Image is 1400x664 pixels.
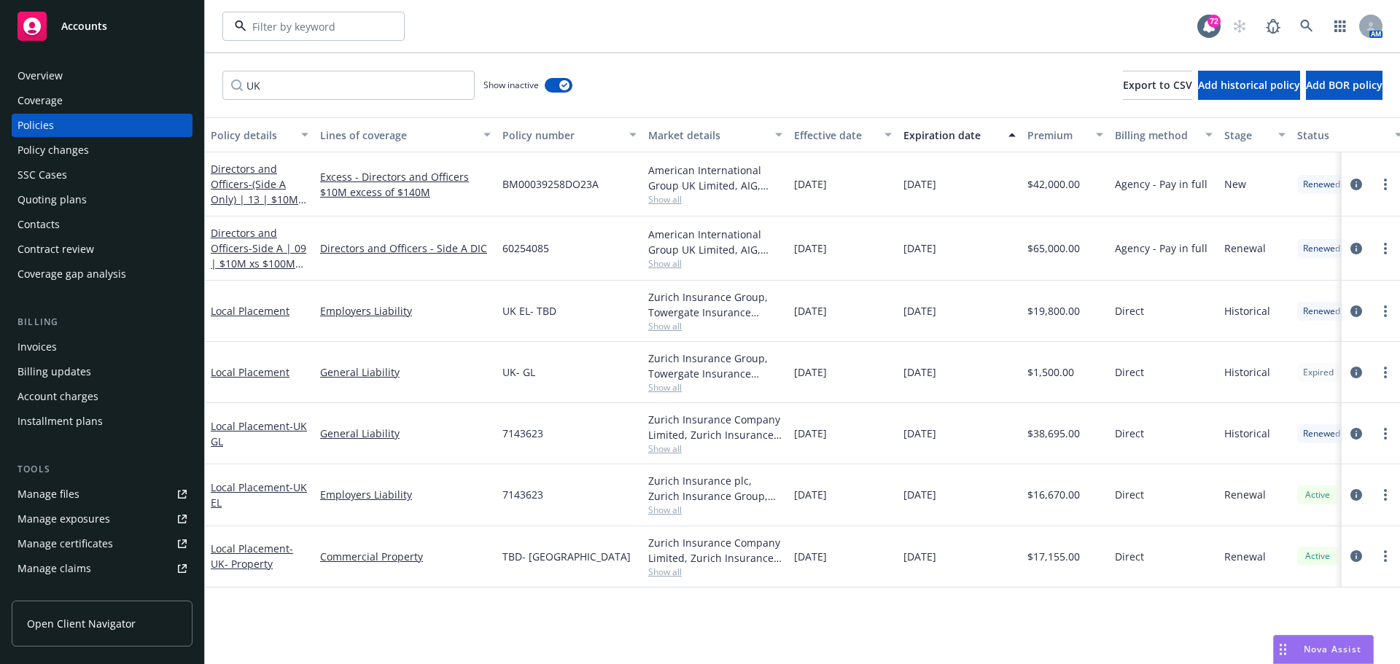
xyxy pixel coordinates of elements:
[320,303,491,319] a: Employers Liability
[1304,643,1361,655] span: Nova Assist
[211,480,307,509] span: - UK EL
[1224,364,1270,380] span: Historical
[648,412,782,442] div: Zurich Insurance Company Limited, Zurich Insurance Group, Verlingue Limited
[12,507,192,531] a: Manage exposures
[17,557,91,580] div: Manage claims
[211,304,289,318] a: Local Placement
[211,542,293,571] a: Local Placement
[1198,71,1300,100] button: Add historical policy
[1115,426,1144,441] span: Direct
[502,128,621,143] div: Policy number
[1347,486,1365,504] a: circleInformation
[17,532,113,555] div: Manage certificates
[502,303,556,319] span: UK EL- TBD
[1347,425,1365,442] a: circleInformation
[794,303,827,319] span: [DATE]
[1225,12,1254,41] a: Start snowing
[320,549,491,564] a: Commercial Property
[12,114,192,137] a: Policies
[502,241,549,256] span: 60254085
[1377,240,1394,257] a: more
[211,128,292,143] div: Policy details
[17,262,126,286] div: Coverage gap analysis
[903,303,936,319] span: [DATE]
[61,20,107,32] span: Accounts
[320,241,491,256] a: Directors and Officers - Side A DIC
[648,381,782,394] span: Show all
[903,487,936,502] span: [DATE]
[1259,12,1288,41] a: Report a Bug
[1347,364,1365,381] a: circleInformation
[502,364,535,380] span: UK- GL
[1115,128,1197,143] div: Billing method
[211,177,306,222] span: - (Side A Only) | 13 | $10M xs $140M xs Side A
[12,64,192,87] a: Overview
[12,335,192,359] a: Invoices
[1207,15,1221,28] div: 72
[648,442,782,455] span: Show all
[648,128,766,143] div: Market details
[648,227,782,257] div: American International Group UK Limited, AIG, Price Forbes & Partners
[17,163,67,187] div: SSC Cases
[1115,176,1207,192] span: Agency - Pay in full
[17,64,63,87] div: Overview
[12,410,192,433] a: Installment plans
[320,169,491,200] a: Excess - Directors and Officers $10M excess of $140M
[903,364,936,380] span: [DATE]
[1377,486,1394,504] a: more
[1027,364,1074,380] span: $1,500.00
[483,79,539,91] span: Show inactive
[648,193,782,206] span: Show all
[1347,176,1365,193] a: circleInformation
[1297,128,1386,143] div: Status
[211,162,303,222] a: Directors and Officers
[320,364,491,380] a: General Liability
[17,507,110,531] div: Manage exposures
[211,542,293,571] span: - UK- Property
[17,238,94,261] div: Contract review
[17,89,63,112] div: Coverage
[903,128,1000,143] div: Expiration date
[17,335,57,359] div: Invoices
[12,6,192,47] a: Accounts
[1224,303,1270,319] span: Historical
[1224,128,1269,143] div: Stage
[1027,487,1080,502] span: $16,670.00
[1326,12,1355,41] a: Switch app
[211,419,307,448] span: - UK GL
[320,487,491,502] a: Employers Liability
[1022,117,1109,152] button: Premium
[1303,366,1334,379] span: Expired
[648,163,782,193] div: American International Group UK Limited, AIG, Price Forbes & Partners
[903,241,936,256] span: [DATE]
[17,483,79,506] div: Manage files
[648,473,782,504] div: Zurich Insurance plc, Zurich Insurance Group, Towergate Insurance Brokers
[497,117,642,152] button: Policy number
[794,241,827,256] span: [DATE]
[1377,302,1394,320] a: more
[211,241,306,286] span: - Side A | 09 | $10M xs $100M Side A
[12,138,192,162] a: Policy changes
[502,176,599,192] span: BM00039258DO23A
[794,128,876,143] div: Effective date
[17,188,87,211] div: Quoting plans
[1273,635,1374,664] button: Nova Assist
[502,549,631,564] span: TBD- [GEOGRAPHIC_DATA]
[1224,487,1266,502] span: Renewal
[12,483,192,506] a: Manage files
[1027,176,1080,192] span: $42,000.00
[898,117,1022,152] button: Expiration date
[1303,427,1340,440] span: Renewed
[642,117,788,152] button: Market details
[903,549,936,564] span: [DATE]
[648,566,782,578] span: Show all
[1224,549,1266,564] span: Renewal
[12,188,192,211] a: Quoting plans
[1027,426,1080,441] span: $38,695.00
[1123,71,1192,100] button: Export to CSV
[1224,426,1270,441] span: Historical
[1303,242,1340,255] span: Renewed
[1109,117,1218,152] button: Billing method
[17,410,103,433] div: Installment plans
[788,117,898,152] button: Effective date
